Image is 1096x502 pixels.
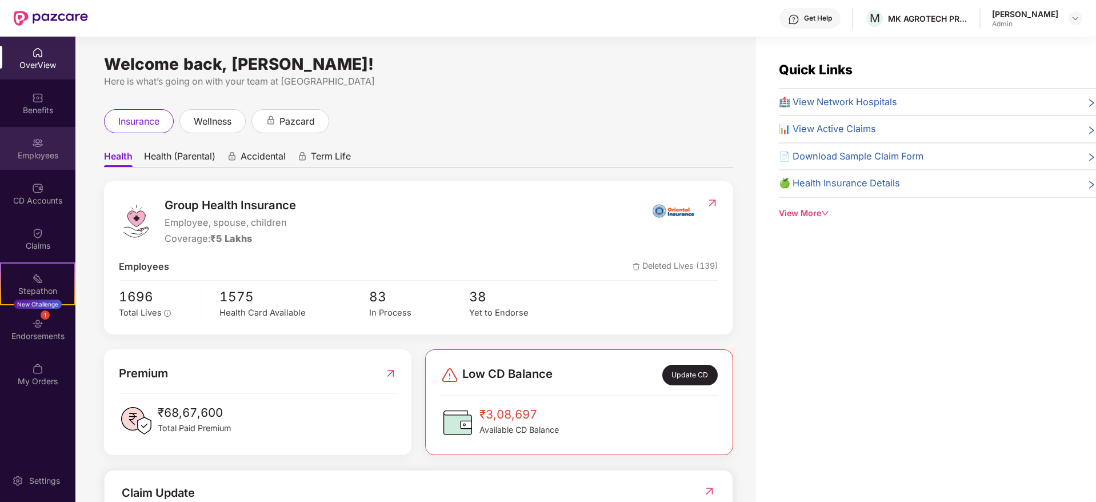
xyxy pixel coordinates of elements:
span: insurance [118,114,159,129]
span: right [1087,97,1096,110]
span: 📊 View Active Claims [779,122,876,137]
span: Accidental [241,150,286,167]
img: RedirectIcon [385,364,397,383]
span: 1696 [119,286,194,307]
img: svg+xml;base64,PHN2ZyBpZD0iRW5kb3JzZW1lbnRzIiB4bWxucz0iaHR0cDovL3d3dy53My5vcmcvMjAwMC9zdmciIHdpZH... [32,318,43,329]
span: right [1087,178,1096,191]
div: Claim Update [122,484,195,502]
div: Here is what’s going on with your team at [GEOGRAPHIC_DATA] [104,74,733,89]
img: svg+xml;base64,PHN2ZyBpZD0iTXlfT3JkZXJzIiBkYXRhLW5hbWU9Ik15IE9yZGVycyIgeG1sbnM9Imh0dHA6Ly93d3cudz... [32,363,43,374]
div: MK AGROTECH PRIVATE LIMITED [888,13,968,24]
span: ₹5 Lakhs [210,233,252,244]
span: 🏥 View Network Hospitals [779,95,897,110]
img: svg+xml;base64,PHN2ZyBpZD0iU2V0dGluZy0yMHgyMCIgeG1sbnM9Imh0dHA6Ly93d3cudzMub3JnLzIwMDAvc3ZnIiB3aW... [12,475,23,487]
span: Employee, spouse, children [165,216,296,230]
div: Admin [992,19,1058,29]
div: New Challenge [14,300,62,309]
div: Coverage: [165,232,296,246]
div: animation [297,152,307,162]
div: Update CD [662,365,718,385]
span: Group Health Insurance [165,196,296,214]
img: svg+xml;base64,PHN2ZyBpZD0iSG9tZSIgeG1sbnM9Imh0dHA6Ly93d3cudzMub3JnLzIwMDAvc3ZnIiB3aWR0aD0iMjAiIG... [32,47,43,58]
span: ₹3,08,697 [479,405,559,424]
span: Total Paid Premium [158,422,231,435]
div: [PERSON_NAME] [992,9,1058,19]
span: Term Life [311,150,351,167]
div: animation [227,152,237,162]
div: Yet to Endorse [469,306,569,320]
span: 83 [369,286,469,307]
img: svg+xml;base64,PHN2ZyBpZD0iQmVuZWZpdHMiIHhtbG5zPSJodHRwOi8vd3d3LnczLm9yZy8yMDAwL3N2ZyIgd2lkdGg9Ij... [32,92,43,103]
img: svg+xml;base64,PHN2ZyBpZD0iRHJvcGRvd24tMzJ4MzIiIHhtbG5zPSJodHRwOi8vd3d3LnczLm9yZy8yMDAwL3N2ZyIgd2... [1071,14,1080,23]
span: 38 [469,286,569,307]
span: 1575 [219,286,369,307]
div: animation [266,115,276,126]
img: New Pazcare Logo [14,11,88,26]
span: Quick Links [779,62,853,77]
div: Welcome back, [PERSON_NAME]! [104,59,733,69]
span: 📄 Download Sample Claim Form [779,149,923,164]
img: svg+xml;base64,PHN2ZyB4bWxucz0iaHR0cDovL3d3dy53My5vcmcvMjAwMC9zdmciIHdpZHRoPSIyMSIgaGVpZ2h0PSIyMC... [32,273,43,284]
div: Settings [26,475,63,487]
span: info-circle [164,310,171,317]
span: right [1087,124,1096,137]
div: Stepathon [1,285,74,297]
span: Health [104,150,133,167]
span: Total Lives [119,308,162,318]
div: 1 [41,310,50,320]
span: Premium [119,364,168,383]
img: svg+xml;base64,PHN2ZyBpZD0iRGFuZ2VyLTMyeDMyIiB4bWxucz0iaHR0cDovL3d3dy53My5vcmcvMjAwMC9zdmciIHdpZH... [441,366,459,384]
span: Available CD Balance [479,424,559,436]
div: Health Card Available [219,306,369,320]
div: In Process [369,306,469,320]
img: CDBalanceIcon [441,405,475,440]
span: wellness [194,114,231,129]
span: Employees [119,260,169,274]
span: right [1087,152,1096,164]
span: M [870,11,880,25]
div: Get Help [804,14,832,23]
img: svg+xml;base64,PHN2ZyBpZD0iRW1wbG95ZWVzIiB4bWxucz0iaHR0cDovL3d3dy53My5vcmcvMjAwMC9zdmciIHdpZHRoPS... [32,137,43,149]
span: ₹68,67,600 [158,404,231,422]
img: insurerIcon [652,196,695,225]
div: View More [779,207,1096,220]
span: Low CD Balance [462,365,553,385]
span: down [821,209,829,217]
img: svg+xml;base64,PHN2ZyBpZD0iQ2xhaW0iIHhtbG5zPSJodHRwOi8vd3d3LnczLm9yZy8yMDAwL3N2ZyIgd2lkdGg9IjIwIi... [32,228,43,239]
span: Health (Parental) [144,150,215,167]
img: PaidPremiumIcon [119,404,153,438]
img: RedirectIcon [703,485,715,497]
img: RedirectIcon [706,197,718,209]
img: logo [119,204,153,238]
span: Deleted Lives (139) [633,260,718,274]
img: deleteIcon [633,263,640,270]
span: 🍏 Health Insurance Details [779,176,900,191]
span: pazcard [279,114,315,129]
img: svg+xml;base64,PHN2ZyBpZD0iQ0RfQWNjb3VudHMiIGRhdGEtbmFtZT0iQ0QgQWNjb3VudHMiIHhtbG5zPSJodHRwOi8vd3... [32,182,43,194]
img: svg+xml;base64,PHN2ZyBpZD0iSGVscC0zMngzMiIgeG1sbnM9Imh0dHA6Ly93d3cudzMub3JnLzIwMDAvc3ZnIiB3aWR0aD... [788,14,799,25]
